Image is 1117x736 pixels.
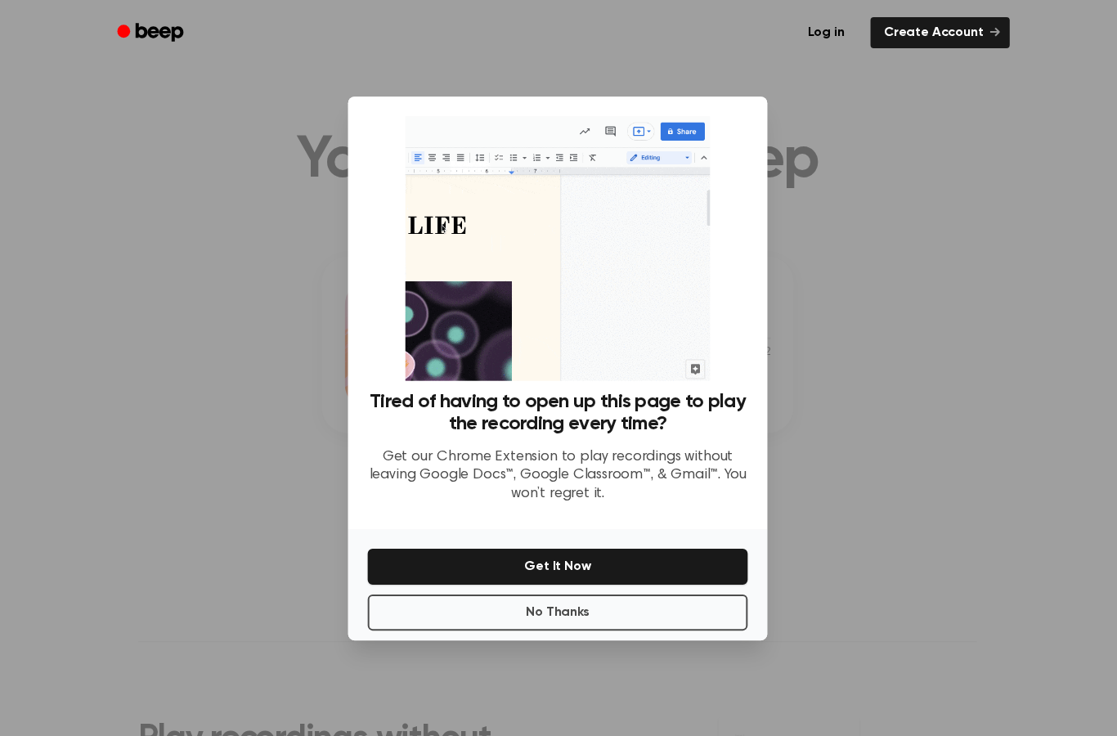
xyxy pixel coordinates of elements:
[871,17,1010,48] a: Create Account
[792,14,861,52] a: Log in
[369,594,748,630] button: No Thanks
[369,390,748,434] h3: Tired of having to open up this page to play the recording every time?
[406,116,710,380] img: Beep extension in action
[107,17,200,49] a: Beep
[369,447,748,503] p: Get our Chrome Extension to play recordings without leaving Google Docs™, Google Classroom™, & Gm...
[369,548,748,584] button: Get It Now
